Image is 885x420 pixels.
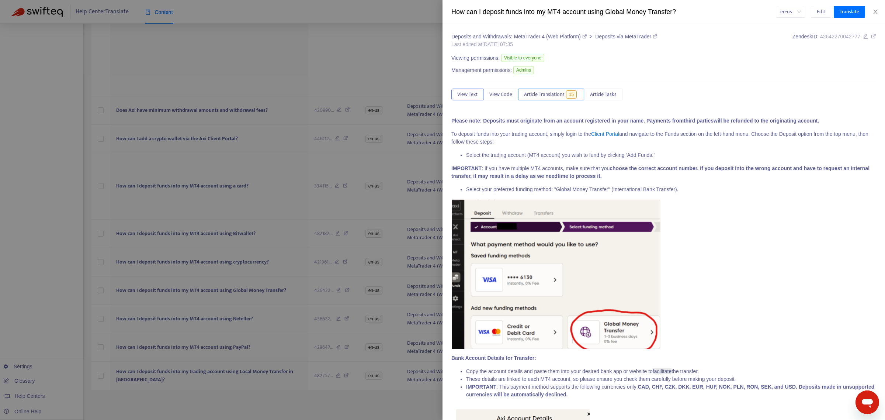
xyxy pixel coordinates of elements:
strong: Bank Account Details for Transfer: [451,355,536,361]
a: Client Portal [591,131,619,137]
span: Article Translations [524,90,565,99]
button: Article Translations15 [518,89,584,100]
strong: IMPORTANT [451,165,482,171]
button: Article Tasks [584,89,622,100]
div: > [451,33,657,41]
div: Last edited at [DATE] 07:35 [451,41,657,48]
span: Viewing permissions: [451,54,500,62]
span: Translate [840,8,859,16]
img: 42818274059289 [451,199,660,349]
a: Deposits and Withdrawals: MetaTrader 4 (Web Platform) [451,34,588,39]
strong: choose the correct account number. If you deposit into the wrong account and have to request an i... [451,165,870,179]
span: Edit [817,8,825,16]
span: Management permissions: [451,66,512,74]
div: Zendesk ID: [792,33,876,48]
span: facilitate [653,368,671,374]
span: Admins [513,66,534,74]
span: third parties [684,118,714,124]
strong: IMPORTANT [466,384,496,390]
li: Select the trading account (MT4 account) you wish to fund by clicking ‘Add Funds.’ [466,151,876,159]
button: View Text [451,89,483,100]
span: View Text [457,90,478,99]
span: 15 [566,90,577,99]
span: Visible to everyone [501,54,544,62]
span: time to process it. [558,173,602,179]
p: : If you have multiple MT4 accounts, make sure that you [451,165,876,180]
li: : This payment method supports the following currencies only: [466,383,876,399]
strong: Please note: Deposits must originate from an account registered in your name. Payments from [451,118,684,124]
a: Deposits via MetaTrader [595,34,657,39]
span: en-us [780,6,801,17]
li: Copy the account details and paste them into your desired bank app or website to the transfer. [466,368,876,375]
p: To deposit funds into your trading account, simply login to the and navigate to the Funds section... [451,130,876,146]
span: View Code [489,90,512,99]
iframe: Button to launch messaging window [855,390,879,414]
strong: will be refunded to the originating account. [714,118,819,124]
li: These details are linked to each MT4 account, so please ensure you check them carefully before ma... [466,375,876,383]
button: Translate [834,6,865,18]
span: close [872,9,878,15]
button: Close [870,8,881,16]
span: 42642270042777 [820,34,860,39]
button: View Code [483,89,518,100]
div: How can I deposit funds into my MT4 account using Global Money Transfer? [451,7,776,17]
span: Article Tasks [590,90,617,99]
li: Select your preferred funding method: "Global Money Transfer" (International Bank Transfer). [466,186,876,193]
button: Edit [811,6,831,18]
strong: CAD, CHF, CZK, DKK, EUR, HUF, NOK, PLN, RON, SEK, and USD. Deposits made in unsupported currencie... [466,384,874,397]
